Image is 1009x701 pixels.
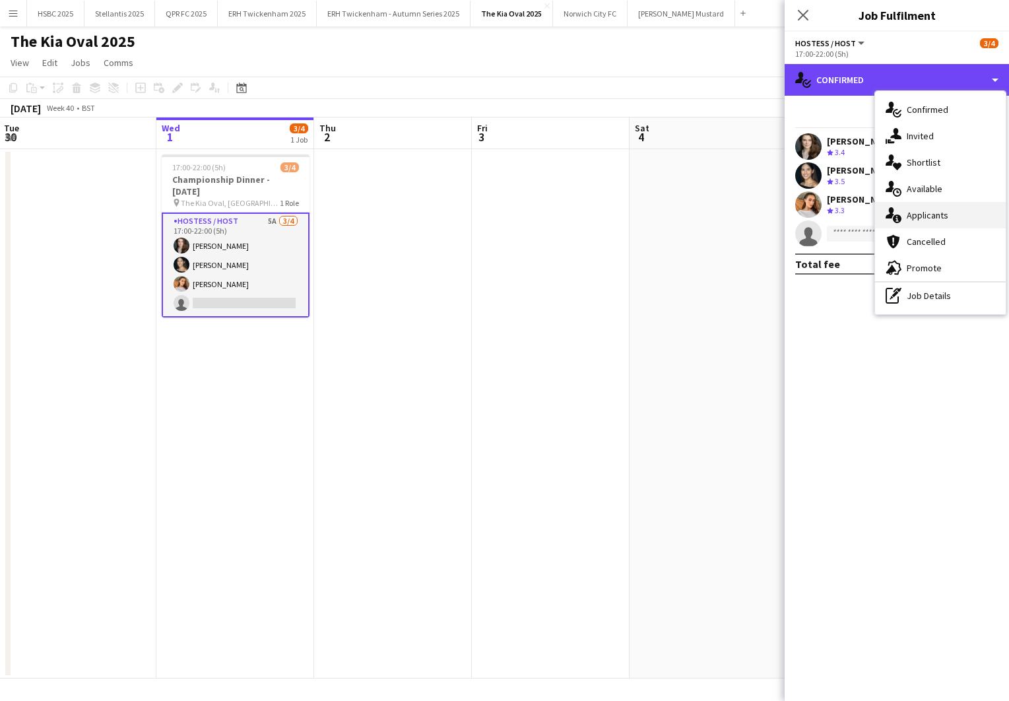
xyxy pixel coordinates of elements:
div: [PERSON_NAME] [827,193,897,205]
span: Confirmed [907,104,948,116]
span: Hostess / Host [795,38,856,48]
span: Comms [104,57,133,69]
button: ERH Twickenham 2025 [218,1,317,26]
span: Edit [42,57,57,69]
span: Applicants [907,209,948,221]
a: Edit [37,54,63,71]
button: HSBC 2025 [27,1,84,26]
a: View [5,54,34,71]
span: View [11,57,29,69]
button: Stellantis 2025 [84,1,155,26]
span: Available [907,183,942,195]
div: Total fee [795,257,840,271]
span: Cancelled [907,236,946,248]
div: [DATE] [11,102,41,115]
span: Tue [4,122,19,134]
span: Jobs [71,57,90,69]
h1: The Kia Oval 2025 [11,32,135,51]
span: 1 [160,129,180,145]
span: 17:00-22:00 (5h) [172,162,226,172]
button: QPR FC 2025 [155,1,218,26]
span: 3.5 [835,176,845,186]
span: Sat [635,122,649,134]
span: Thu [319,122,336,134]
a: Jobs [65,54,96,71]
span: 30 [2,129,19,145]
span: 3/4 [280,162,299,172]
div: 17:00-22:00 (5h) [795,49,998,59]
div: Job Details [875,283,1006,309]
span: Week 40 [44,103,77,113]
span: The Kia Oval, [GEOGRAPHIC_DATA], [GEOGRAPHIC_DATA] [181,198,280,208]
h3: Job Fulfilment [785,7,1009,24]
span: 3/4 [980,38,998,48]
div: Confirmed [785,64,1009,96]
span: Fri [477,122,488,134]
span: Wed [162,122,180,134]
h3: Championship Dinner - [DATE] [162,174,309,197]
button: Norwich City FC [553,1,628,26]
app-card-role: Hostess / Host5A3/417:00-22:00 (5h)[PERSON_NAME][PERSON_NAME][PERSON_NAME] [162,213,309,317]
span: Promote [907,262,942,274]
span: 3.3 [835,205,845,215]
span: 4 [633,129,649,145]
button: The Kia Oval 2025 [471,1,553,26]
div: [PERSON_NAME] [827,164,897,176]
button: ERH Twickenham - Autumn Series 2025 [317,1,471,26]
a: Comms [98,54,139,71]
div: 1 Job [290,135,308,145]
div: BST [82,103,95,113]
button: [PERSON_NAME] Mustard [628,1,735,26]
button: Hostess / Host [795,38,866,48]
div: [PERSON_NAME] [827,135,897,147]
app-job-card: 17:00-22:00 (5h)3/4Championship Dinner - [DATE] The Kia Oval, [GEOGRAPHIC_DATA], [GEOGRAPHIC_DATA... [162,154,309,317]
span: 2 [317,129,336,145]
span: Invited [907,130,934,142]
span: 1 Role [280,198,299,208]
span: 3.4 [835,147,845,157]
span: 3/4 [290,123,308,133]
span: 3 [475,129,488,145]
span: Shortlist [907,156,940,168]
